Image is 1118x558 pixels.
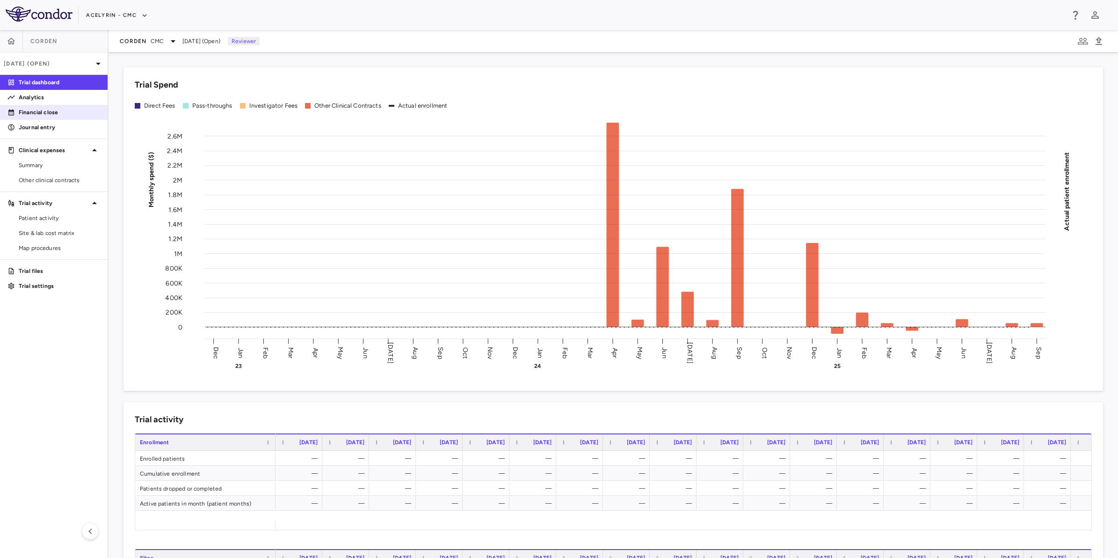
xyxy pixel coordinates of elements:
[658,496,692,511] div: —
[19,282,100,290] p: Trial settings
[705,451,739,466] div: —
[120,37,147,45] span: Corden
[799,496,832,511] div: —
[658,466,692,481] div: —
[799,451,832,466] div: —
[30,37,58,45] span: Corden
[331,451,364,466] div: —
[287,347,295,358] text: Mar
[19,93,100,102] p: Analytics
[471,451,505,466] div: —
[752,466,785,481] div: —
[174,250,182,257] tspan: 1M
[135,481,276,495] div: Patients dropped or completed
[845,466,879,481] div: —
[1010,347,1018,359] text: Aug
[892,466,926,481] div: —
[284,496,318,511] div: —
[19,123,100,132] p: Journal entry
[19,108,100,117] p: Financial close
[378,466,411,481] div: —
[845,496,879,511] div: —
[461,347,469,358] text: Oct
[284,451,318,466] div: —
[168,235,182,243] tspan: 1.2M
[378,451,411,466] div: —
[861,439,879,446] span: [DATE]
[168,206,182,213] tspan: 1.6M
[436,347,444,359] text: Sep
[954,439,973,446] span: [DATE]
[1079,481,1113,496] div: —
[237,347,245,358] text: Jan
[814,439,832,446] span: [DATE]
[580,439,598,446] span: [DATE]
[611,466,645,481] div: —
[168,220,182,228] tspan: 1.4M
[167,147,182,155] tspan: 2.4M
[166,279,182,287] tspan: 600K
[19,161,100,169] span: Summary
[1079,466,1113,481] div: —
[86,8,148,23] button: Acelyrin - CMC
[135,413,183,426] h6: Trial activity
[799,481,832,496] div: —
[393,439,411,446] span: [DATE]
[346,439,364,446] span: [DATE]
[314,102,381,110] div: Other Clinical Contracts
[705,481,739,496] div: —
[19,146,89,154] p: Clinical expenses
[261,347,269,358] text: Feb
[140,439,169,446] span: Enrollment
[636,346,644,359] text: May
[886,347,893,358] text: Mar
[986,466,1019,481] div: —
[565,496,598,511] div: —
[1035,347,1043,359] text: Sep
[424,451,458,466] div: —
[362,347,370,358] text: Jun
[986,496,1019,511] div: —
[658,481,692,496] div: —
[518,451,552,466] div: —
[331,496,364,511] div: —
[1001,439,1019,446] span: [DATE]
[518,496,552,511] div: —
[565,451,598,466] div: —
[705,496,739,511] div: —
[173,176,182,184] tspan: 2M
[212,346,220,359] text: Dec
[424,466,458,481] div: —
[860,347,868,358] text: Feb
[424,481,458,496] div: —
[471,481,505,496] div: —
[165,294,182,302] tspan: 400K
[518,481,552,496] div: —
[378,496,411,511] div: —
[386,342,394,364] text: [DATE]
[151,37,164,45] span: CMC
[1032,466,1066,481] div: —
[799,466,832,481] div: —
[1032,496,1066,511] div: —
[761,347,769,358] text: Oct
[935,346,943,359] text: May
[1063,152,1071,230] tspan: Actual patient enrollment
[1079,451,1113,466] div: —
[892,451,926,466] div: —
[960,347,968,358] text: Jun
[736,347,744,359] text: Sep
[1032,481,1066,496] div: —
[910,347,918,358] text: Apr
[135,466,276,480] div: Cumulative enrollment
[835,347,843,358] text: Jan
[165,264,182,272] tspan: 800K
[411,347,419,359] text: Aug
[228,37,260,45] p: Reviewer
[299,439,318,446] span: [DATE]
[312,347,319,358] text: Apr
[752,496,785,511] div: —
[147,152,155,207] tspan: Monthly spend ($)
[611,347,619,358] text: Apr
[511,346,519,359] text: Dec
